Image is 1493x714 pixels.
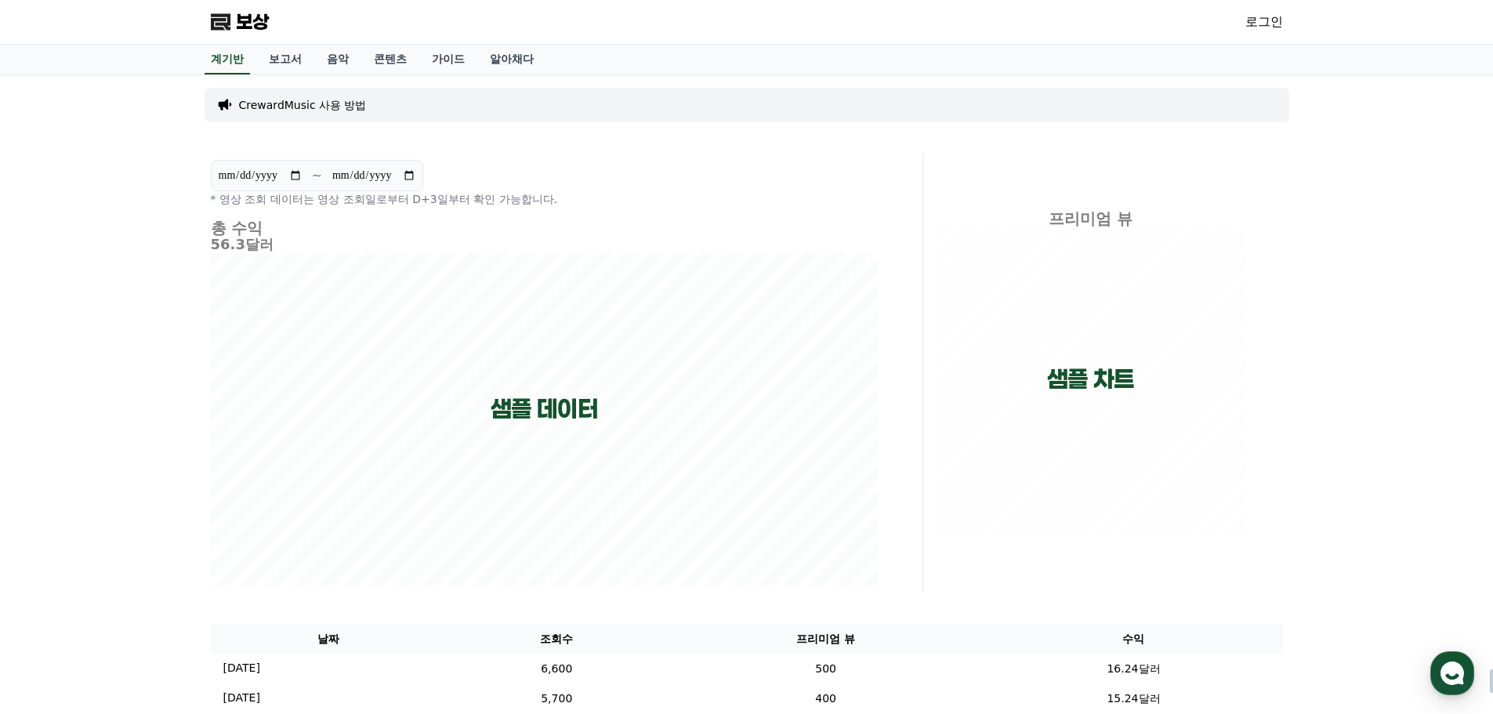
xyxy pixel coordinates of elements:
font: 총 수익 [211,219,263,237]
a: 로그인 [1245,13,1283,31]
a: 콘텐츠 [361,45,419,74]
a: 가이드 [419,45,477,74]
a: Home [5,497,103,536]
span: Settings [232,520,270,533]
font: 콘텐츠 [374,53,407,65]
font: 보상 [236,11,269,33]
a: 보고서 [256,45,314,74]
font: 샘플 차트 [1047,365,1134,393]
span: Messages [130,521,176,534]
font: CrewardMusic 사용 방법 [239,99,367,111]
a: 음악 [314,45,361,74]
a: 계기반 [205,45,250,74]
font: 5,700 [541,691,572,704]
font: ~ [312,168,322,183]
font: 로그인 [1245,14,1283,29]
span: Home [40,520,67,533]
font: 400 [815,691,836,704]
font: 56.3달러 [211,236,274,252]
font: 계기반 [211,53,244,65]
font: 500 [815,661,836,674]
font: 수익 [1122,632,1144,645]
a: 알아채다 [477,45,546,74]
font: 15.24달러 [1107,691,1160,704]
a: Settings [202,497,301,536]
a: CrewardMusic 사용 방법 [239,97,367,113]
font: [DATE] [223,661,260,674]
font: 프리미엄 뷰 [796,632,855,645]
font: * 영상 조회 데이터는 영상 조회일로부터 D+3일부터 확인 가능합니다. [211,193,557,205]
font: 날짜 [317,632,339,645]
font: 가이드 [432,53,465,65]
font: 보고서 [269,53,302,65]
font: 6,600 [541,661,572,674]
font: 조회수 [540,632,573,645]
font: 샘플 데이터 [491,395,598,422]
font: 16.24달러 [1107,661,1160,674]
font: [DATE] [223,691,260,704]
a: Messages [103,497,202,536]
font: 프리미엄 뷰 [1049,209,1132,228]
font: 알아채다 [490,53,534,65]
a: 보상 [211,9,269,34]
font: 음악 [327,53,349,65]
